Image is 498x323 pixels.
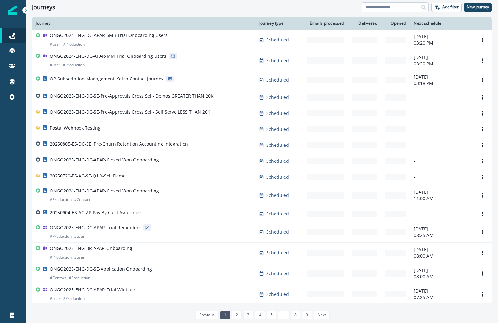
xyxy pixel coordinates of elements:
[266,37,289,43] p: Scheduled
[478,35,488,45] button: Options
[32,71,492,89] a: OP-Subscription-Management-Ketch Contact JourneyScheduled-[DATE]03:18 PMOptions
[32,105,492,121] a: ONGO2025-ENG-DC-SE-Pre-Approvals Cross Sell- Self Serve LESS THAN 20KScheduled--Options
[50,141,188,147] p: 20250805-ES-DC-SE: Pre-Churn Retention Accounting Integration
[194,311,330,319] ul: Pagination
[414,174,470,180] p: -
[74,254,85,260] p: # user
[220,311,230,319] a: Page 1 is your current page
[278,311,289,319] a: Jump forward
[314,311,330,319] a: Next page
[50,233,72,240] p: # Production
[302,311,312,319] a: Page 9
[414,253,470,259] p: 08:00 AM
[50,53,166,59] p: ONGO2024-ENG-DC-APAR-MM Trial Onboarding Users
[243,311,253,319] a: Page 3
[414,40,470,46] p: 03:20 PM
[414,142,470,148] p: -
[431,3,462,12] button: Add filter
[414,211,470,217] p: -
[414,189,470,195] p: [DATE]
[266,211,289,217] p: Scheduled
[414,246,470,253] p: [DATE]
[32,121,492,137] a: Postal Webhook TestingScheduled--Options
[414,294,470,301] p: 07:25 AM
[414,61,470,67] p: 03:20 PM
[50,32,168,39] p: ONGO2024-ENG-DC-APAR-SMB Trial Onboarding Users
[478,109,488,118] button: Options
[478,289,488,299] button: Options
[74,233,85,240] p: # user
[414,126,470,132] p: -
[50,93,214,99] p: ONGO2025-ENG-DC-SE-Pre-Approvals Cross Sell- Demos GREATER THAN 20K
[32,50,492,71] a: ONGO2024-ENG-DC-APAR-MM Trial Onboarding Users#user#ProductionScheduled-[DATE]03:20 PMOptions
[69,275,90,281] p: # Production
[478,156,488,166] button: Options
[50,245,132,252] p: ONGO2025-ENG-BR-APAR-Onboarding
[478,209,488,219] button: Options
[50,224,141,231] p: ONGO2025-ENG-DC-APAR-Trial Reminders
[32,89,492,105] a: ONGO2025-ENG-DC-SE-Pre-Approvals Cross Sell- Demos GREATER THAN 20KScheduled--Options
[478,172,488,182] button: Options
[307,21,344,26] div: Emails processed
[63,41,85,48] p: # Production
[255,311,265,319] a: Page 4
[414,195,470,202] p: 11:00 AM
[266,158,289,164] p: Scheduled
[32,284,492,305] a: ONGO2025-ENG-DC-APAR-Trial Winback#user#ProductionScheduled-[DATE]07:25 AMOptions
[50,287,136,293] p: ONGO2025-ENG-DC-APAR-Trial Winback
[50,197,72,203] p: # Production
[478,140,488,150] button: Options
[63,62,85,68] p: # Production
[32,30,492,50] a: ONGO2024-ENG-DC-APAR-SMB Trial Onboarding Users#user#ProductionScheduled-[DATE]03:20 PMOptions
[267,311,276,319] a: Page 5
[266,110,289,116] p: Scheduled
[63,296,85,302] p: # Production
[266,174,289,180] p: Scheduled
[478,269,488,278] button: Options
[478,124,488,134] button: Options
[50,266,152,272] p: ONGO2025-ENG-DC-SE-Application Onboarding
[464,3,492,12] button: New journey
[478,75,488,85] button: Options
[414,80,470,86] p: 03:18 PM
[414,94,470,101] p: -
[266,270,289,277] p: Scheduled
[414,74,470,80] p: [DATE]
[266,142,289,148] p: Scheduled
[352,21,377,26] div: Delivered
[478,227,488,237] button: Options
[36,21,252,26] div: Journey
[478,56,488,65] button: Options
[478,191,488,200] button: Options
[32,222,492,243] a: ONGO2025-ENG-DC-APAR-Trial Reminders#Production#userScheduled-[DATE]08:25 AMOptions
[266,77,289,83] p: Scheduled
[32,169,492,185] a: 20250729-ES-AC-SE-Q1 X-Sell DemoScheduled--Options
[266,57,289,64] p: Scheduled
[50,41,60,48] p: # user
[266,94,289,101] p: Scheduled
[32,185,492,206] a: ONGO2024-ENG-DC-APAR-Closed Won Onboarding#Production#ContactScheduled-[DATE]11:00 AMOptions
[414,110,470,116] p: -
[32,137,492,153] a: 20250805-ES-DC-SE: Pre-Churn Retention Accounting IntegrationScheduled--Options
[50,125,101,131] p: Postal Webhook Testing
[414,158,470,164] p: -
[266,229,289,235] p: Scheduled
[414,288,470,294] p: [DATE]
[32,243,492,263] a: ONGO2025-ENG-BR-APAR-Onboarding#Production#userScheduled-[DATE]08:00 AMOptions
[266,250,289,256] p: Scheduled
[478,248,488,258] button: Options
[50,296,60,302] p: # user
[32,263,492,284] a: ONGO2025-ENG-DC-SE-Application Onboarding#Contact#ProductionScheduled-[DATE]08:00 AMOptions
[467,5,489,9] p: New journey
[414,226,470,232] p: [DATE]
[414,34,470,40] p: [DATE]
[290,311,300,319] a: Page 8
[50,209,143,216] p: 20250904-ES-AC-AP-Pay By Card Awareness
[259,21,299,26] div: Journey type
[442,5,459,9] p: Add filter
[32,153,492,169] a: ONGO2025-ENG-DC-APAR-Closed Won OnboardingScheduled--Options
[32,4,55,11] h1: Journeys
[50,157,159,163] p: ONGO2025-ENG-DC-APAR-Closed Won Onboarding
[414,274,470,280] p: 08:00 AM
[50,76,163,82] p: OP-Subscription-Management-Ketch Contact Journey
